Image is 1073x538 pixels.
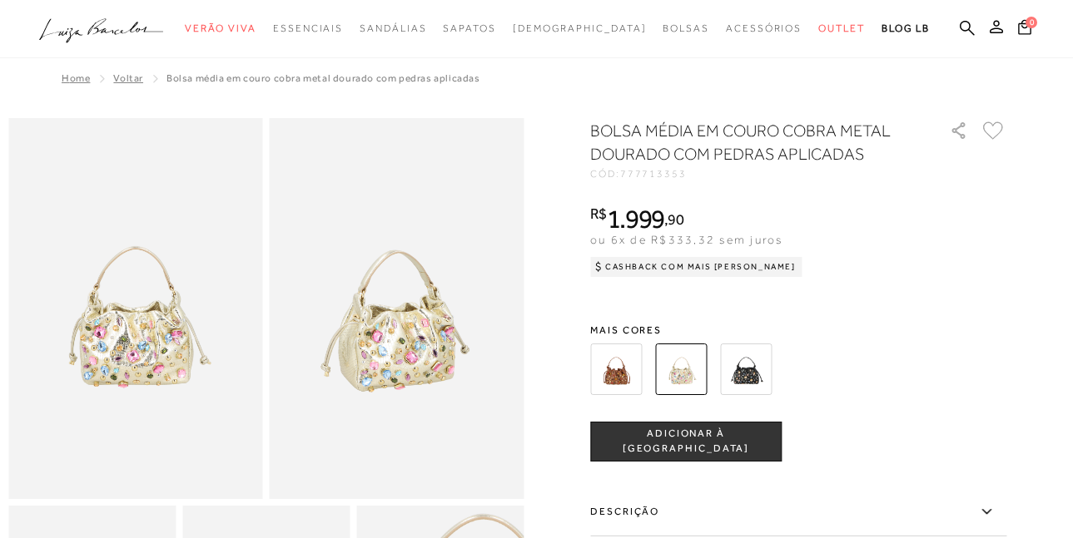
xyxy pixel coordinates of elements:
[590,488,1006,536] label: Descrição
[590,119,902,165] h1: BOLSA MÉDIA EM COURO COBRA METAL DOURADO COM PEDRAS APLICADAS
[273,13,343,44] a: categoryNavScreenReaderText
[590,422,782,461] button: ADICIONAR À [GEOGRAPHIC_DATA]
[668,210,683,228] span: 90
[591,427,781,456] span: ADICIONAR À [GEOGRAPHIC_DATA]
[590,233,782,246] span: ou 6x de R$333,32 sem juros
[620,168,687,180] span: 777713353
[513,13,647,44] a: noSubCategoriesText
[590,169,923,179] div: CÓD:
[443,22,495,34] span: Sapatos
[818,13,865,44] a: categoryNavScreenReaderText
[590,257,802,277] div: Cashback com Mais [PERSON_NAME]
[726,13,802,44] a: categoryNavScreenReaderText
[360,22,426,34] span: Sandálias
[590,206,607,221] i: R$
[664,212,683,227] i: ,
[655,343,707,395] img: BOLSA MÉDIA EM COURO COBRA METAL DOURADO COM PEDRAS APLICADAS
[360,13,426,44] a: categoryNavScreenReaderText
[166,72,480,84] span: BOLSA MÉDIA EM COURO COBRA METAL DOURADO COM PEDRAS APLICADAS
[513,22,647,34] span: [DEMOGRAPHIC_DATA]
[882,13,930,44] a: BLOG LB
[113,72,143,84] a: Voltar
[270,118,524,499] img: image
[882,22,930,34] span: BLOG LB
[663,22,709,34] span: Bolsas
[185,13,256,44] a: categoryNavScreenReaderText
[726,22,802,34] span: Acessórios
[663,13,709,44] a: categoryNavScreenReaderText
[818,22,865,34] span: Outlet
[720,343,772,395] img: BOLSA MÉDIA EM COURO PRETO COM PEDRAS APLICADAS
[590,325,1006,335] span: Mais cores
[273,22,343,34] span: Essenciais
[62,72,90,84] a: Home
[185,22,256,34] span: Verão Viva
[8,118,263,499] img: image
[1026,17,1037,28] span: 0
[1013,18,1036,41] button: 0
[590,343,642,395] img: BOLSA MÉDIA EM COURO CASTANHO COM PEDRAS APLICADAS
[607,204,665,234] span: 1.999
[443,13,495,44] a: categoryNavScreenReaderText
